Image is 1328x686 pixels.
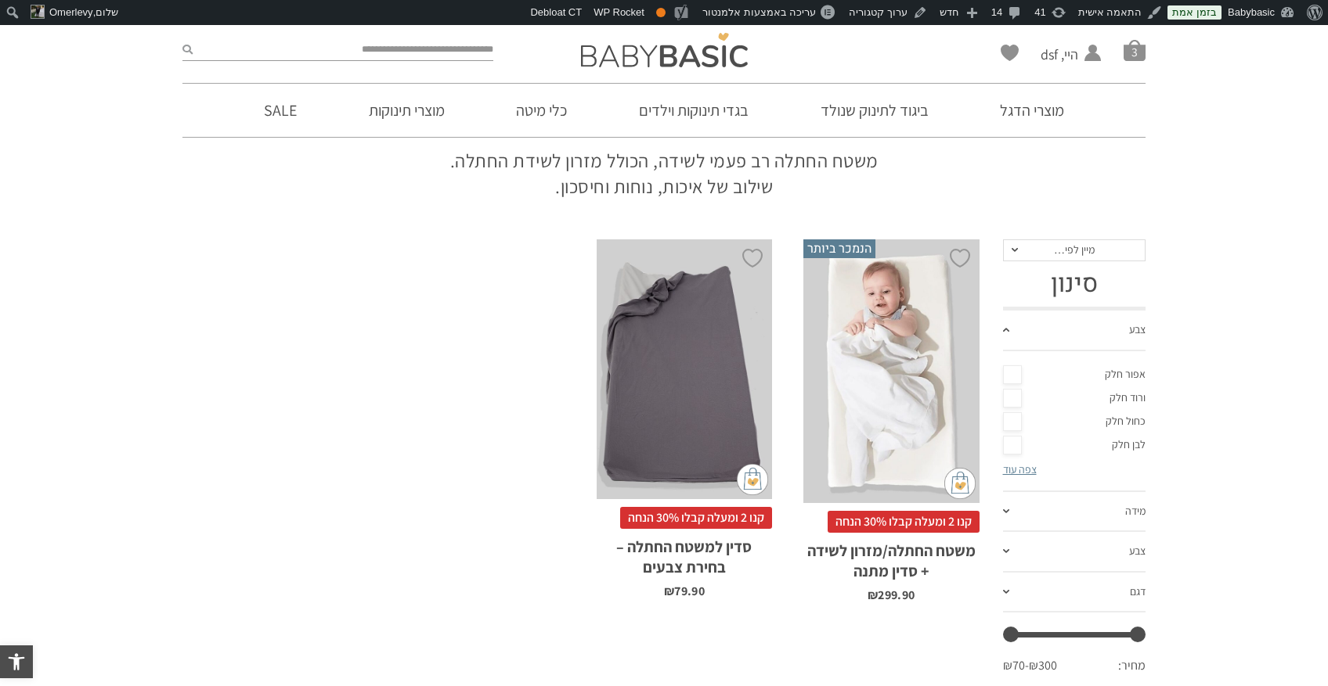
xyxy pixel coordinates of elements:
[615,84,772,137] a: בגדי תינוקות וילדים
[493,84,590,137] a: כלי מיטה
[803,239,875,258] span: הנמכר ביותר
[597,239,772,598] a: סדין למשטח החתלה - בחירת צבעים קנו 2 ומעלה קבלו 30% הנחהסדין למשטח החתלה – בחירת צבעים ₪79.90
[1041,64,1078,84] span: החשבון שלי
[1001,45,1019,61] a: Wishlist
[1124,39,1146,61] span: סל קניות
[1003,433,1146,457] a: לבן חלק
[976,84,1088,137] a: מוצרי הדגל
[803,239,979,602] a: הנמכר ביותר משטח החתלה/מזרון לשידה + סדין מתנה קנו 2 ומעלה קבלו 30% הנחהמשטח החתלה/מזרון לשידה + ...
[1124,39,1146,61] a: סל קניות3
[1003,573,1146,613] a: דגם
[240,84,320,137] a: SALE
[441,148,887,200] p: משטח החתלה רב פעמי לשידה, הכולל מזרון לשידת החתלה. שילוב של איכות, נוחות וחיסכון.
[868,587,878,603] span: ₪
[1003,269,1146,299] h3: סינון
[944,468,976,499] img: cat-mini-atc.png
[1003,657,1029,674] span: ₪70
[345,84,468,137] a: מוצרי תינוקות
[597,529,772,577] h2: סדין למשטח החתלה – בחירת צבעים
[1003,410,1146,433] a: כחול חלק
[803,533,979,581] h2: משטח החתלה/מזרון לשידה + סדין מתנה
[1054,242,1095,257] span: מיין לפי…
[1003,532,1146,573] a: צבע
[49,6,93,18] span: Omerlevy
[656,8,666,17] div: תקין
[702,6,816,18] span: עריכה באמצעות אלמנטור
[1003,311,1146,351] a: צבע
[828,511,980,533] span: קנו 2 ומעלה קבלו 30% הנחה
[868,587,915,603] bdi: 299.90
[1003,462,1037,476] a: צפה עוד
[1167,5,1222,20] a: בזמן אמת
[1003,653,1146,686] div: מחיר: —
[1003,492,1146,533] a: מידה
[664,583,674,599] span: ₪
[1003,363,1146,386] a: אפור חלק
[664,583,705,599] bdi: 79.90
[581,33,748,67] img: Baby Basic בגדי תינוקות וילדים אונליין
[797,84,952,137] a: ביגוד לתינוק שנולד
[1029,657,1057,674] span: ₪300
[737,464,768,495] img: cat-mini-atc.png
[620,507,772,529] span: קנו 2 ומעלה קבלו 30% הנחה
[1001,45,1019,66] span: Wishlist
[1003,386,1146,410] a: ורוד חלק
